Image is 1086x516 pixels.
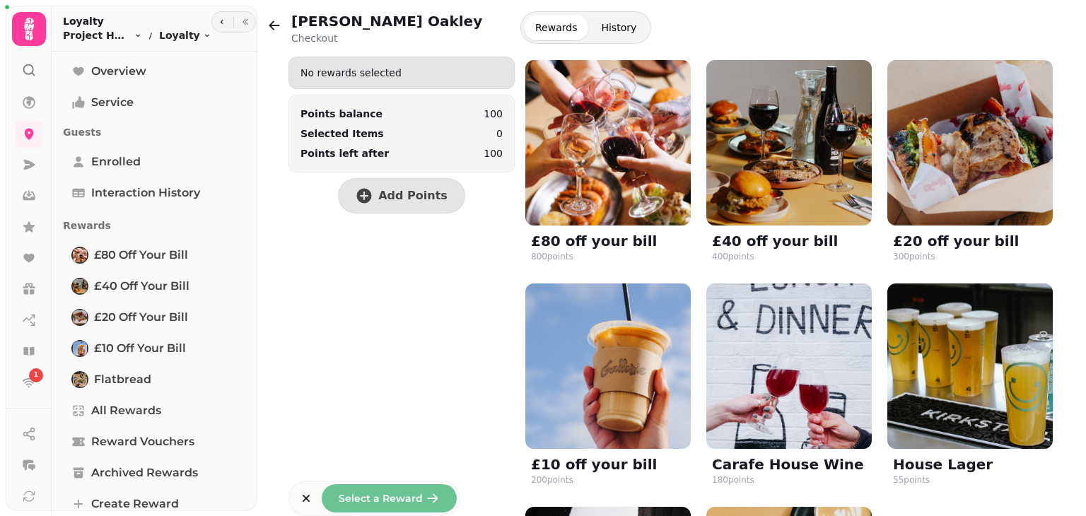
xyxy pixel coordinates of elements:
span: £20 off your bill [94,309,188,326]
span: £40 off your bill [94,278,189,295]
a: Reward Vouchers [63,428,246,456]
a: Interaction History [63,179,246,207]
div: 200 points [531,474,573,486]
a: £20 off your bill £20 off your bill [63,303,246,332]
div: 55 points [893,474,930,486]
a: Overview [63,57,246,86]
a: All Rewards [63,397,246,425]
a: FlatbreadFlatbread [63,365,246,394]
img: £20 off your bill [887,60,1053,225]
span: £10 off your bill [94,340,186,357]
p: 0 [496,127,503,141]
img: £10 off your bill [525,283,691,449]
span: £80 off your bill [94,247,188,264]
span: Add Points [378,190,448,201]
div: No rewards selected [289,60,514,86]
a: £10 off your bill £10 off your bill [63,334,246,363]
button: Select a Reward [322,484,457,512]
p: Checkout [291,31,482,45]
img: Flatbread [73,373,87,387]
span: Overview [91,63,146,80]
span: Project House [63,28,131,42]
img: £40 off your bill [73,279,87,293]
div: 180 points [712,474,754,486]
p: Guests [63,119,246,145]
span: Create reward [91,496,179,512]
p: £80 off your bill [531,231,657,251]
button: Rewards [524,15,588,40]
h2: Loyalty [63,14,211,28]
span: 1 [34,370,38,380]
a: 1 [15,368,43,397]
img: £20 off your bill [73,310,87,324]
a: Archived Rewards [63,459,246,487]
p: £40 off your bill [712,231,838,251]
a: Enrolled [63,148,246,176]
span: Select a Reward [339,493,423,503]
p: 100 [484,146,503,160]
img: £80 off your bill [73,248,87,262]
img: House Lager [887,283,1053,449]
button: Project House [63,28,142,42]
img: £80 off your bill [525,60,691,225]
div: 300 points [893,251,935,262]
p: Carafe House Wine [712,455,864,474]
img: £40 off your bill [706,60,872,225]
img: £10 off your bill [73,341,87,356]
h2: [PERSON_NAME] Oakley [291,11,482,31]
p: Points left after [300,146,389,160]
img: Carafe House Wine [706,283,872,449]
span: Service [91,94,134,111]
span: Flatbread [94,371,151,388]
span: Reward Vouchers [91,433,194,450]
p: £20 off your bill [893,231,1019,251]
a: Service [63,88,246,117]
p: House Lager [893,455,993,474]
button: History [590,15,648,40]
p: 100 [484,107,503,121]
a: £80 off your bill £80 off your bill [63,241,246,269]
a: £40 off your bill £40 off your bill [63,272,246,300]
p: Selected Items [300,127,384,141]
nav: breadcrumb [63,28,211,42]
div: Points balance [300,107,383,121]
button: Loyalty [159,28,211,42]
span: Interaction History [91,184,200,201]
div: 400 points [712,251,754,262]
p: £10 off your bill [531,455,657,474]
span: All Rewards [91,402,161,419]
button: Add Points [338,178,465,213]
span: Enrolled [91,153,141,170]
p: Rewards [63,213,246,238]
div: 800 points [531,251,573,262]
span: Archived Rewards [91,464,198,481]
